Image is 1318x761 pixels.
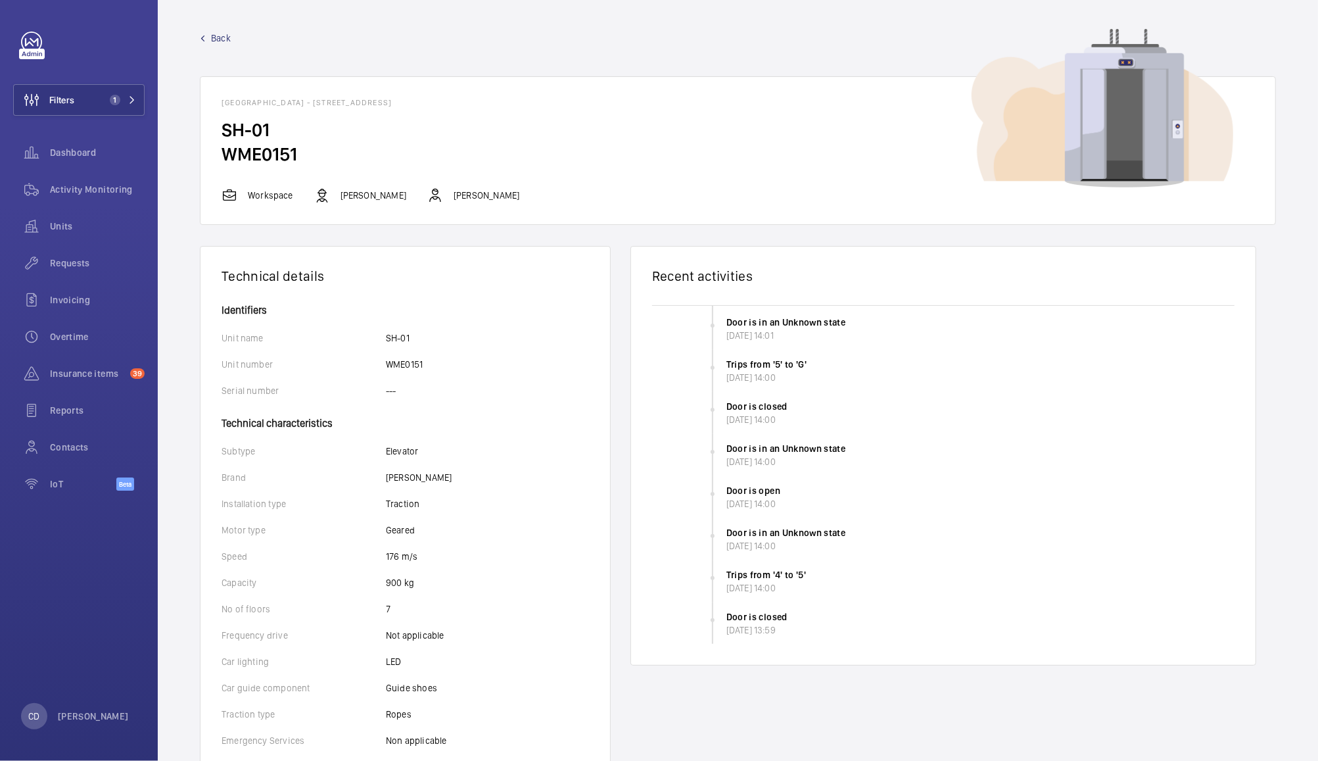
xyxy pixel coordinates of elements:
h2: SH-01 [222,118,1254,142]
p: Unit number [222,358,386,371]
p: Capacity [222,576,386,589]
div: [DATE] 14:00 [726,539,1237,552]
p: Motor type [222,524,386,537]
p: No of floors [222,602,386,616]
p: Geared [386,524,415,537]
p: Traction [386,497,419,510]
div: [DATE] 14:00 [726,455,1237,468]
p: 176 m/s [386,550,417,563]
p: Serial number [222,384,386,397]
p: Ropes [386,708,412,721]
div: [DATE] 14:01 [726,329,1237,342]
p: Not applicable [386,629,444,642]
p: [PERSON_NAME] [386,471,452,484]
p: WME0151 [386,358,423,371]
span: Dashboard [50,146,145,159]
div: Door is in an Unknown state [726,442,1237,455]
div: Door is closed [726,400,1237,413]
span: Contacts [50,441,145,454]
p: [PERSON_NAME] [341,189,406,202]
div: Trips from '5' to 'G' [726,358,1237,371]
img: device image [972,29,1233,188]
div: Trips from '4' to '5' [726,568,1237,581]
p: --- [386,384,396,397]
p: Brand [222,471,386,484]
p: 7 [386,602,390,616]
p: Elevator [386,445,418,458]
div: [DATE] 14:00 [726,371,1237,384]
p: Workspace [248,189,293,202]
div: Door is in an Unknown state [726,526,1237,539]
span: 1 [110,95,120,105]
button: Filters1 [13,84,145,116]
div: [DATE] 14:00 [726,497,1237,510]
span: Activity Monitoring [50,183,145,196]
p: Non applicable [386,734,447,747]
span: Requests [50,257,145,270]
p: LED [386,655,402,668]
h4: Identifiers [222,305,589,316]
h2: WME0151 [222,142,1254,166]
p: [PERSON_NAME] [454,189,519,202]
h1: [GEOGRAPHIC_DATA] - [STREET_ADDRESS] [222,98,1254,107]
p: Emergency Services [222,734,386,747]
p: [PERSON_NAME] [58,710,129,723]
span: Overtime [50,330,145,343]
span: 39 [130,368,145,379]
span: Insurance items [50,367,125,380]
div: [DATE] 13:59 [726,624,1237,637]
div: Door is in an Unknown state [726,316,1237,329]
p: SH-01 [386,331,410,345]
div: Door is closed [726,610,1237,624]
span: Reports [50,404,145,417]
p: Speed [222,550,386,563]
span: Filters [49,93,74,107]
div: [DATE] 14:00 [726,413,1237,426]
p: Frequency drive [222,629,386,642]
span: Beta [116,478,134,491]
div: [DATE] 14:00 [726,581,1237,595]
p: Subtype [222,445,386,458]
p: Traction type [222,708,386,721]
span: Units [50,220,145,233]
span: IoT [50,478,116,491]
p: Car lighting [222,655,386,668]
h1: Technical details [222,268,589,284]
h4: Technical characteristics [222,410,589,429]
p: Car guide component [222,681,386,695]
p: 900 kg [386,576,414,589]
p: Guide shoes [386,681,437,695]
p: Installation type [222,497,386,510]
h2: Recent activities [652,268,1235,284]
p: CD [28,710,39,723]
span: Invoicing [50,293,145,307]
p: Unit name [222,331,386,345]
div: Door is open [726,484,1237,497]
span: Back [211,32,231,45]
